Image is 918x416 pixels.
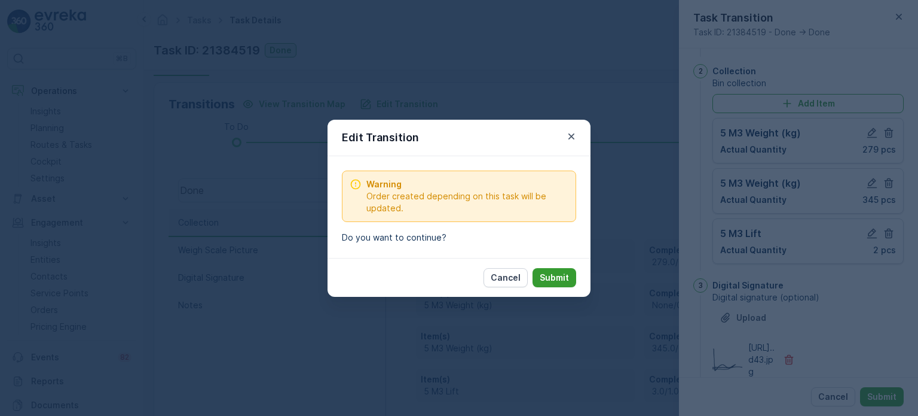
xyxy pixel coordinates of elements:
[366,178,568,190] span: Warning
[342,232,576,244] p: Do you want to continue?
[366,190,568,214] span: Order created depending on this task will be updated.
[533,268,576,287] button: Submit
[342,129,419,146] p: Edit Transition
[484,268,528,287] button: Cancel
[540,272,569,284] p: Submit
[491,272,521,284] p: Cancel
